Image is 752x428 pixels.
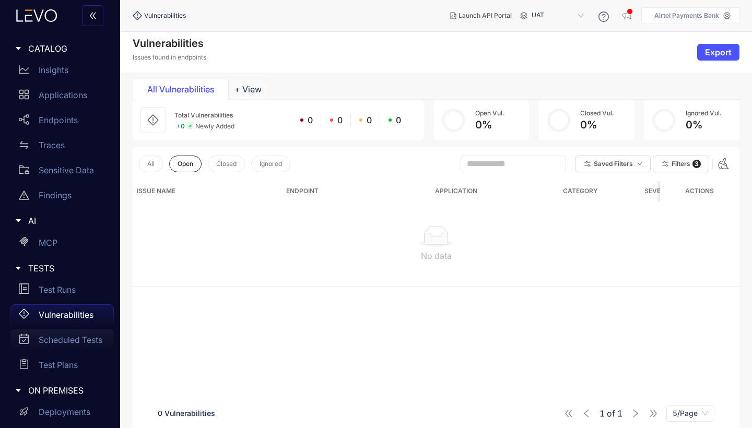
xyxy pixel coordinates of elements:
[692,160,701,168] span: 3
[39,407,90,417] p: Deployments
[141,251,731,260] div: No data
[19,140,29,150] span: swap
[39,360,78,370] p: Test Plans
[10,329,114,354] a: Scheduled Tests
[39,65,68,75] p: Insights
[532,7,586,24] span: UAT
[15,265,22,272] span: caret-right
[431,181,530,201] th: Application
[15,217,22,224] span: caret-right
[260,160,282,168] span: Ignored
[144,12,186,19] span: Vulnerabilities
[6,257,114,279] div: TESTS
[39,310,93,319] p: Vulnerabilities
[39,90,87,100] p: Applications
[617,409,622,418] span: 1
[15,387,22,394] span: caret-right
[6,210,114,232] div: AI
[10,402,114,427] a: Deployments
[10,160,114,185] a: Sensitive Data
[442,7,520,24] button: Launch API Portal
[39,335,102,344] p: Scheduled Tests
[686,110,721,117] div: Ignored Vul.
[216,160,237,168] span: Closed
[600,409,605,418] span: 1
[10,60,114,85] a: Insights
[177,123,185,130] span: + 0
[133,54,206,61] p: Issues found in endpoints
[10,185,114,210] a: Findings
[208,156,245,172] button: Closed
[282,181,431,201] th: Endpoint
[705,47,732,57] span: Export
[654,12,719,19] p: Airtel Payments Bank
[178,160,193,168] span: Open
[10,85,114,110] a: Applications
[594,160,633,168] span: Saved Filters
[28,44,105,53] span: CATALOG
[10,110,114,135] a: Endpoints
[39,140,65,150] p: Traces
[10,304,114,329] a: Vulnerabilities
[459,12,512,19] span: Launch API Portal
[475,110,504,117] div: Open Vul.
[139,156,163,172] button: All
[39,115,78,125] p: Endpoints
[308,115,313,125] span: 0
[28,216,105,225] span: AI
[251,156,290,172] button: Ignored
[475,119,504,131] div: 0 %
[147,160,155,168] span: All
[39,238,57,247] p: MCP
[39,165,94,175] p: Sensitive Data
[158,409,215,418] span: 0 Vulnerabilities
[19,190,29,200] span: warning
[6,38,114,60] div: CATALOG
[686,119,721,131] div: 0 %
[142,85,220,94] div: All Vulnerabilities
[230,79,266,100] button: Add tab
[39,285,76,294] p: Test Runs
[396,115,401,125] span: 0
[575,156,651,172] button: Saved Filtersdown
[195,123,234,130] span: Newly Added
[169,156,202,172] button: Open
[672,160,690,168] span: Filters
[39,191,72,200] p: Findings
[10,279,114,304] a: Test Runs
[580,119,614,131] div: 0 %
[10,135,114,160] a: Traces
[637,161,642,167] span: down
[28,264,105,273] span: TESTS
[6,379,114,401] div: ON PREMISES
[28,386,105,395] span: ON PREMISES
[580,110,614,117] div: Closed Vul.
[10,354,114,379] a: Test Plans
[10,232,114,257] a: MCP
[531,181,630,201] th: Category
[83,5,103,26] button: double-left
[630,181,689,201] th: Severity
[697,44,739,61] button: Export
[653,156,709,172] button: Filters 3
[133,181,282,201] th: Issue Name
[337,115,343,125] span: 0
[367,115,372,125] span: 0
[133,37,206,50] h4: Vulnerabilities
[673,406,708,421] span: 5/Page
[174,111,233,119] span: Total Vulnerabilities
[600,409,622,418] span: of
[15,45,22,52] span: caret-right
[89,11,97,21] span: double-left
[660,181,739,201] th: Actions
